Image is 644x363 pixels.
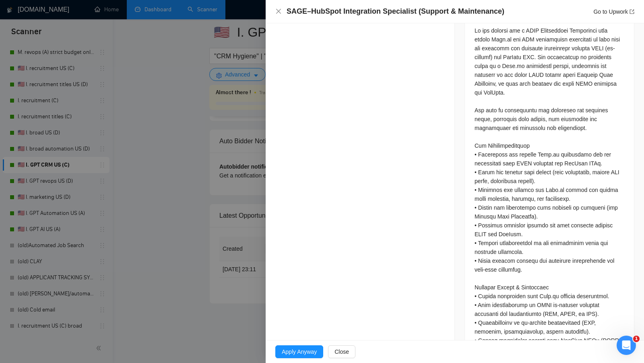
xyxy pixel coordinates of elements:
button: Close [328,345,355,358]
span: 1 [633,336,640,342]
h4: SAGE–HubSpot Integration Specialist (Support & Maintenance) [287,6,504,16]
span: close [275,8,282,14]
iframe: Intercom live chat [617,336,636,355]
a: Go to Upworkexport [593,8,634,15]
span: export [630,9,634,14]
span: Close [334,347,349,356]
span: Apply Anyway [282,347,317,356]
button: Apply Anyway [275,345,323,358]
button: Close [275,8,282,15]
